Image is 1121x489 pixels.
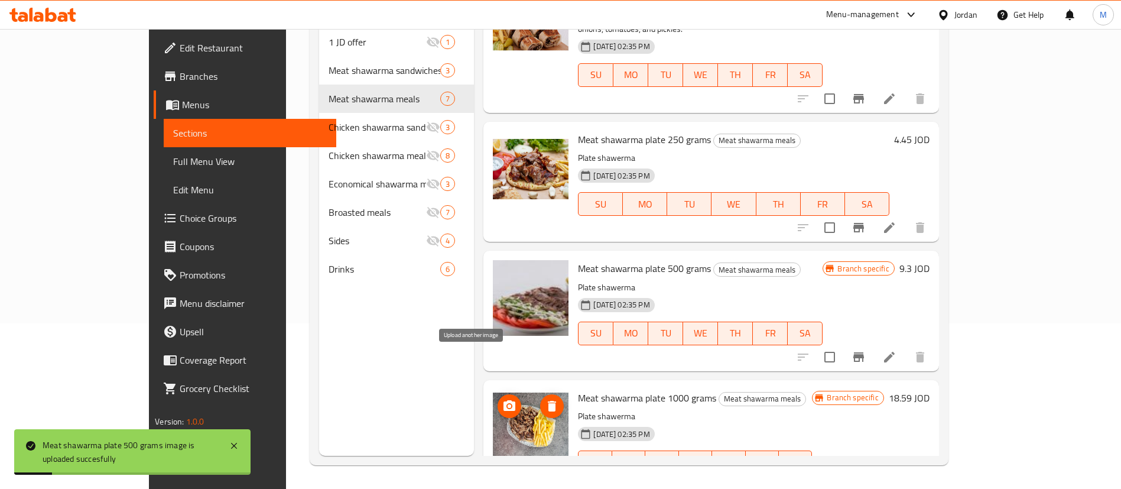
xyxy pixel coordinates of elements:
button: SA [845,192,889,216]
span: SU [583,454,607,471]
span: Branches [180,69,327,83]
span: Menus [182,98,327,112]
span: TH [717,454,740,471]
span: 1 [441,37,454,48]
span: [DATE] 02:35 PM [589,429,654,440]
a: Branches [154,62,336,90]
div: Meat shawarma meals7 [319,85,474,113]
div: items [440,63,455,77]
span: FR [758,66,783,83]
div: items [440,148,455,163]
div: Drinks6 [319,255,474,283]
span: Meat shawarma plate 500 grams [578,260,711,277]
span: MO [618,66,644,83]
button: delete [906,85,934,113]
svg: Inactive section [426,177,440,191]
span: 1 JD offer [329,35,426,49]
button: TH [756,192,801,216]
button: SU [578,322,613,345]
span: Upsell [180,325,327,339]
span: 3 [441,65,454,76]
span: 4 [441,235,454,247]
span: Drinks [329,262,440,276]
span: M [1100,8,1107,21]
span: TH [761,196,796,213]
a: Edit menu item [882,350,896,364]
img: Meat shawarma plate 250 grams [493,131,568,207]
button: MO [623,192,667,216]
svg: Inactive section [426,35,440,49]
button: TU [648,322,683,345]
span: FR [758,325,783,342]
span: Economical shawarma meals [329,177,426,191]
span: SA [792,325,818,342]
button: TU [645,451,678,474]
span: Chicken shawarma sandwiches [329,120,426,134]
button: FR [753,63,788,87]
img: Meat shawarma plate 500 grams [493,260,568,336]
nav: Menu sections [319,23,474,288]
span: WE [688,325,713,342]
button: SA [788,322,823,345]
span: SA [850,196,885,213]
button: WE [711,192,756,216]
a: Choice Groups [154,204,336,232]
button: TH [718,322,753,345]
span: Select to update [817,215,842,240]
p: Plate shawerma [578,409,812,424]
div: Menu-management [826,8,899,22]
span: Grocery Checklist [180,381,327,396]
span: [DATE] 02:35 PM [589,41,654,52]
button: SU [578,451,612,474]
span: MO [617,454,641,471]
div: Economical shawarma meals3 [319,170,474,198]
button: SU [578,192,623,216]
a: Promotions [154,261,336,289]
div: Broasted meals7 [319,198,474,226]
span: Sides [329,234,426,248]
div: items [440,35,455,49]
a: Sections [164,119,336,147]
span: SA [784,454,807,471]
button: TH [712,451,745,474]
span: Chicken shawarma meals [329,148,426,163]
span: TH [723,66,748,83]
div: items [440,205,455,219]
span: WE [688,66,713,83]
img: Meat shawarma plate 1000 grams [493,390,568,465]
div: Chicken shawarma sandwiches3 [319,113,474,141]
span: Select to update [817,345,842,370]
span: FR [750,454,774,471]
a: Menus [154,90,336,119]
button: WE [683,322,718,345]
button: SA [788,63,823,87]
span: 8 [441,150,454,161]
span: WE [716,196,751,213]
span: Broasted meals [329,205,426,219]
button: MO [613,322,648,345]
span: [DATE] 02:35 PM [589,170,654,182]
span: SA [792,66,818,83]
div: Jordan [954,8,977,21]
span: Meat shawarma meals [719,392,805,406]
span: Promotions [180,268,327,282]
h6: 18.59 JOD [889,390,930,406]
span: Meat shawarma sandwiches [329,63,440,77]
p: Plate shawerma [578,280,823,295]
button: delete [906,343,934,371]
a: Edit Restaurant [154,34,336,62]
button: Branch-specific-item [844,213,873,242]
span: Coupons [180,239,327,254]
span: 1.0.0 [186,414,204,429]
span: 6 [441,264,454,275]
a: Edit menu item [882,221,896,235]
a: Upsell [154,318,336,346]
a: Grocery Checklist [154,374,336,403]
span: MO [628,196,662,213]
span: Edit Restaurant [180,41,327,55]
span: Sections [173,126,327,140]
